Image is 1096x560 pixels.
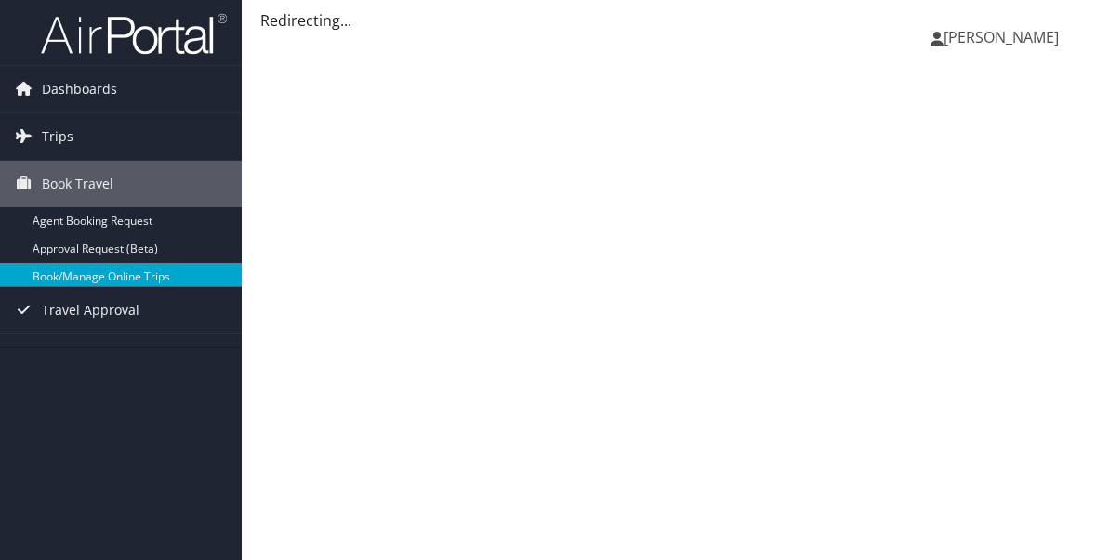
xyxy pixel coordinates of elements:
span: Travel Approval [42,287,139,333]
div: Redirecting... [260,9,1077,32]
a: [PERSON_NAME] [931,9,1077,65]
span: Book Travel [42,161,113,207]
span: Dashboards [42,66,117,112]
span: Trips [42,113,73,160]
span: [PERSON_NAME] [944,27,1059,47]
img: airportal-logo.png [41,12,227,56]
span: Risk Management [42,334,153,381]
